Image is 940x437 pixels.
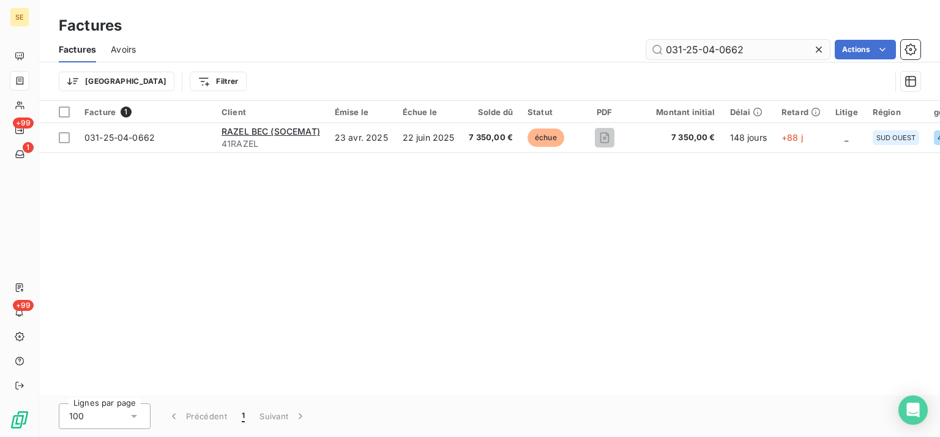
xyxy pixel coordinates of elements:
span: 1 [242,410,245,422]
td: 23 avr. 2025 [327,123,395,152]
div: Échue le [403,107,455,117]
span: Facture [84,107,116,117]
div: Litige [835,107,858,117]
span: 7 350,00 € [641,132,715,144]
button: Filtrer [190,72,246,91]
span: +88 j [781,132,803,143]
div: Région [873,107,919,117]
span: 031-25-04-0662 [84,132,155,143]
button: Actions [835,40,896,59]
span: 7 350,00 € [469,132,513,144]
button: [GEOGRAPHIC_DATA] [59,72,174,91]
span: +99 [13,118,34,129]
img: Logo LeanPay [10,410,29,430]
span: 41RAZEL [222,138,320,150]
div: Client [222,107,320,117]
div: Émise le [335,107,388,117]
td: 148 jours [723,123,774,152]
h3: Factures [59,15,122,37]
span: 1 [121,106,132,118]
span: Avoirs [111,43,136,56]
div: Délai [730,107,767,117]
button: Suivant [252,403,314,429]
div: Open Intercom Messenger [898,395,928,425]
span: +99 [13,300,34,311]
button: Précédent [160,403,234,429]
span: 1 [23,142,34,153]
div: SE [10,7,29,27]
div: Montant initial [641,107,715,117]
input: Rechercher [646,40,830,59]
span: SUD OUEST [876,134,916,141]
td: 22 juin 2025 [395,123,462,152]
span: Factures [59,43,96,56]
span: _ [845,132,848,143]
div: PDF [582,107,627,117]
div: Retard [781,107,821,117]
span: échue [528,129,564,147]
button: 1 [234,403,252,429]
span: 100 [69,410,84,422]
span: RAZEL BEC (SOCEMAT) [222,126,320,136]
div: Solde dû [469,107,513,117]
div: Statut [528,107,567,117]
